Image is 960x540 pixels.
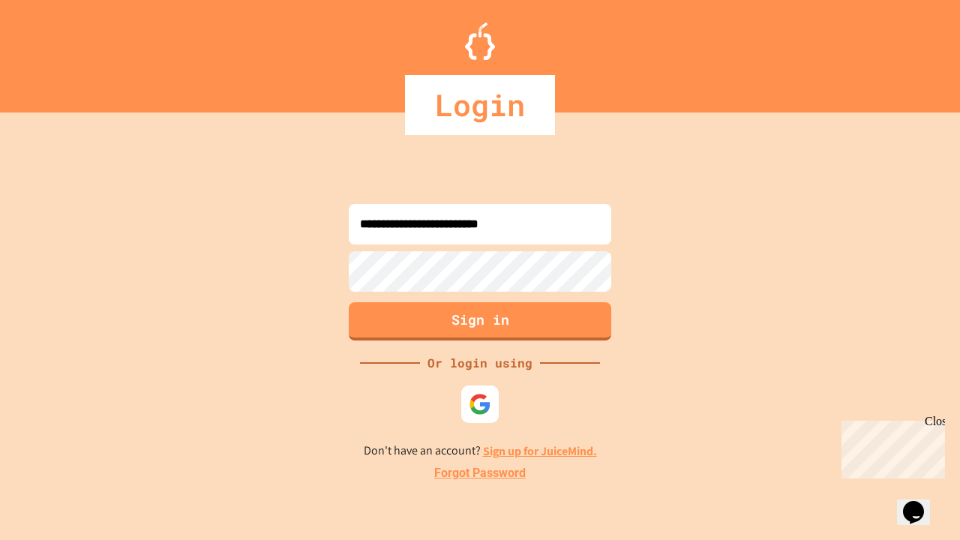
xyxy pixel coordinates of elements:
img: Logo.svg [465,22,495,60]
iframe: chat widget [835,415,945,478]
button: Sign in [349,302,611,340]
div: Login [405,75,555,135]
a: Sign up for JuiceMind. [483,443,597,459]
p: Don't have an account? [364,442,597,460]
iframe: chat widget [897,480,945,525]
a: Forgot Password [434,464,526,482]
div: Or login using [420,354,540,372]
img: google-icon.svg [469,393,491,415]
div: Chat with us now!Close [6,6,103,95]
